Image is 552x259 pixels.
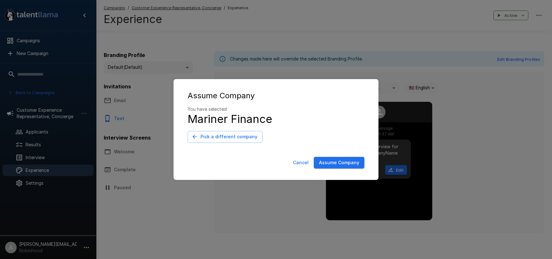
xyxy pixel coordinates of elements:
button: Cancel [290,157,311,169]
button: Assume Company [314,157,364,169]
h4: Mariner Finance [188,112,364,126]
button: Pick a different company [188,131,263,143]
p: You have selected: [188,106,364,112]
div: Assume Company [188,91,364,101]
